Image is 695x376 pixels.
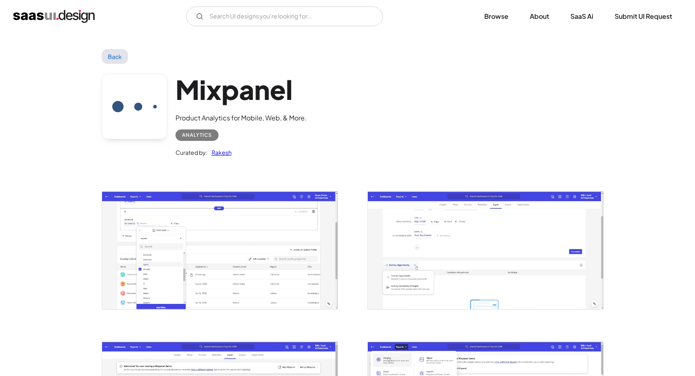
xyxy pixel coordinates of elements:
[13,10,95,23] a: home
[207,147,232,157] a: Rakesh
[605,7,682,25] a: Submit UI Request
[368,192,603,309] img: 601bf2794408680ea79154b0_Mixpanel%20sortby-min.jpg
[474,7,518,25] a: Browse
[175,113,307,123] div: Product Analytics for Mobile, Web, & More.
[102,192,337,309] img: 601bf2795b72a056c2bf9493_Mixpanel%20user%20filter%20property-min.jpg
[561,7,603,25] a: SaaS Ai
[175,147,207,157] div: Curated by:
[102,49,128,64] a: Back
[368,192,603,309] a: open lightbox
[520,7,559,25] a: About
[186,7,383,26] form: Email Form
[102,192,337,309] a: open lightbox
[175,74,307,105] h1: Mixpanel
[186,7,383,26] input: Search UI designs you're looking for...
[182,130,212,140] div: Analytics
